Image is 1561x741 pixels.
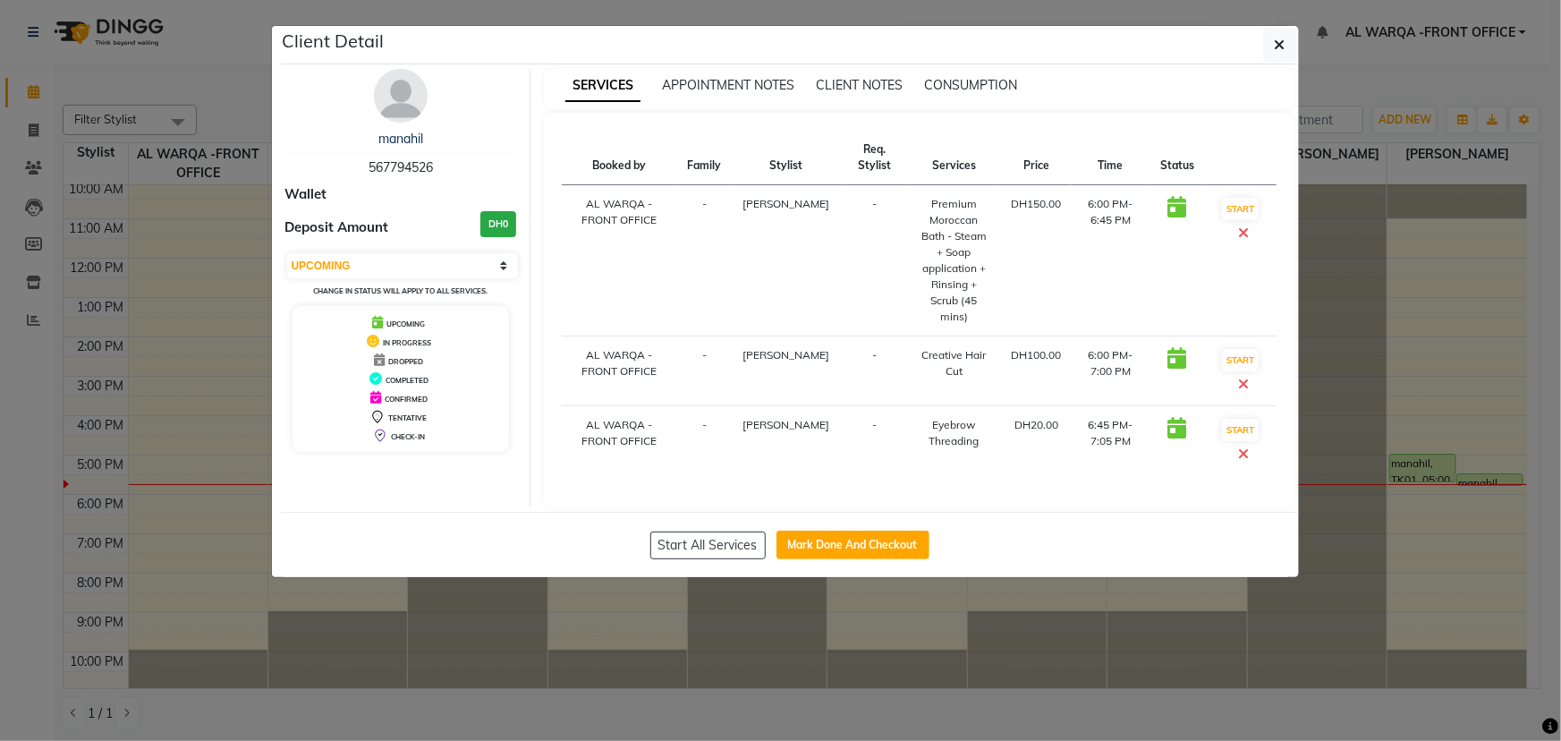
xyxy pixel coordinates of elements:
[816,77,903,93] span: CLIENT NOTES
[562,131,677,185] th: Booked by
[1072,131,1150,185] th: Time
[919,417,989,449] div: Eyebrow Threading
[285,184,327,205] span: Wallet
[1222,349,1259,371] button: START
[562,406,677,476] td: AL WARQA -FRONT OFFICE
[1011,347,1061,363] div: DH100.00
[1000,131,1072,185] th: Price
[1222,198,1259,220] button: START
[743,348,830,362] span: [PERSON_NAME]
[1072,185,1150,336] td: 6:00 PM-6:45 PM
[388,413,427,422] span: TENTATIVE
[919,196,989,325] div: Premium Moroccan Bath - Steam + Soap application + Rinsing + Scrub (45 mins)
[743,197,830,210] span: [PERSON_NAME]
[565,70,641,102] span: SERVICES
[1072,406,1150,476] td: 6:45 PM-7:05 PM
[1011,417,1061,433] div: DH20.00
[677,406,733,476] td: -
[650,532,766,559] button: Start All Services
[1072,336,1150,406] td: 6:00 PM-7:00 PM
[388,357,423,366] span: DROPPED
[313,286,488,295] small: Change in status will apply to all services.
[562,336,677,406] td: AL WARQA -FRONT OFFICE
[677,336,733,406] td: -
[374,69,428,123] img: avatar
[369,159,433,175] span: 567794526
[924,77,1017,93] span: CONSUMPTION
[391,432,425,441] span: CHECK-IN
[1222,419,1259,441] button: START
[662,77,794,93] span: APPOINTMENT NOTES
[385,395,428,404] span: CONFIRMED
[919,347,989,379] div: Creative Hair Cut
[378,131,423,147] a: manahil
[841,336,909,406] td: -
[480,211,516,237] h3: DH0
[677,131,733,185] th: Family
[841,406,909,476] td: -
[776,531,929,559] button: Mark Done And Checkout
[1150,131,1205,185] th: Status
[285,217,389,238] span: Deposit Amount
[733,131,841,185] th: Stylist
[283,28,385,55] h5: Client Detail
[1011,196,1061,212] div: DH150.00
[677,185,733,336] td: -
[383,338,431,347] span: IN PROGRESS
[908,131,1000,185] th: Services
[743,418,830,431] span: [PERSON_NAME]
[562,185,677,336] td: AL WARQA -FRONT OFFICE
[386,376,428,385] span: COMPLETED
[841,131,909,185] th: Req. Stylist
[386,319,425,328] span: UPCOMING
[841,185,909,336] td: -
